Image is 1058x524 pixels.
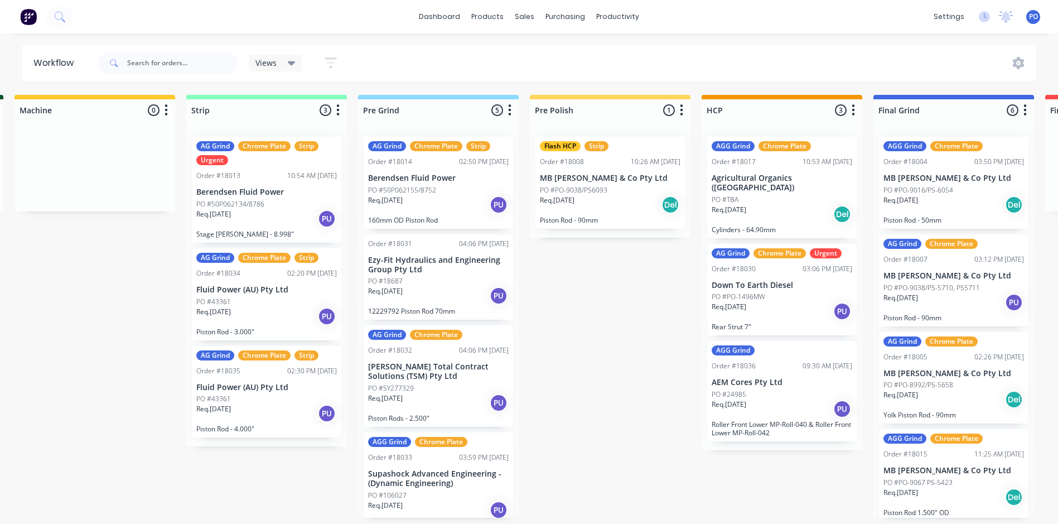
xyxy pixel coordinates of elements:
[974,157,1024,167] div: 03:50 PM [DATE]
[196,155,228,165] div: Urgent
[707,244,857,336] div: AG GrindChrome PlateUrgentOrder #1803003:06 PM [DATE]Down To Earth DieselPO #PO-1496MWReq.[DATE]P...
[883,174,1024,183] p: MB [PERSON_NAME] & Co Pty Ltd
[883,271,1024,281] p: MB [PERSON_NAME] & Co Pty Ltd
[883,283,980,293] p: PO #PO-9038/PS-5710, PS5711
[490,501,508,519] div: PU
[368,362,509,381] p: [PERSON_NAME] Total Contract Solutions (TSM) Pty Ltd
[883,434,926,444] div: AGG Grind
[883,293,918,303] p: Req. [DATE]
[368,239,412,249] div: Order #18031
[294,253,318,263] div: Strip
[364,325,513,427] div: AG GrindChrome PlateOrder #1803204:06 PM [DATE][PERSON_NAME] Total Contract Solutions (TSM) Pty L...
[883,254,927,265] div: Order #18007
[368,345,412,355] div: Order #18032
[712,264,756,274] div: Order #18030
[466,141,490,151] div: Strip
[883,216,1024,224] p: Piston Rod - 50mm
[540,8,591,25] div: purchasing
[410,141,462,151] div: Chrome Plate
[1005,391,1023,408] div: Del
[509,8,540,25] div: sales
[192,137,341,243] div: AG GrindChrome PlateStripUrgentOrder #1801310:54 AM [DATE]Berendsen Fluid PowerPO #50P062134/8786...
[883,478,953,488] p: PO #PO-9067 PS-5423
[196,141,234,151] div: AG Grind
[287,171,337,181] div: 10:54 AM [DATE]
[255,57,277,69] span: Views
[413,8,466,25] a: dashboard
[196,350,234,360] div: AG Grind
[584,141,608,151] div: Strip
[925,239,978,249] div: Chrome Plate
[238,141,291,151] div: Chrome Plate
[707,137,857,238] div: AGG GrindChrome PlateOrder #1801710:53 AM [DATE]Agricultural Organics ([GEOGRAPHIC_DATA])PO #TBAR...
[591,8,645,25] div: productivity
[883,239,921,249] div: AG Grind
[925,336,978,347] div: Chrome Plate
[1029,12,1038,22] span: PO
[1005,488,1023,506] div: Del
[712,248,750,258] div: AG Grind
[368,453,412,463] div: Order #18033
[883,488,918,498] p: Req. [DATE]
[196,199,264,209] p: PO #50P062134/8786
[466,8,509,25] div: products
[459,157,509,167] div: 02:50 PM [DATE]
[879,137,1028,229] div: AGG GrindChrome PlateOrder #1800403:50 PM [DATE]MB [PERSON_NAME] & Co Pty LtdPO #PO-9016/PS-6054R...
[810,248,842,258] div: Urgent
[196,171,240,181] div: Order #18013
[196,366,240,376] div: Order #18035
[883,466,1024,475] p: MB [PERSON_NAME] & Co Pty Ltd
[368,141,406,151] div: AG Grind
[631,157,680,167] div: 10:26 AM [DATE]
[712,361,756,371] div: Order #18036
[368,286,403,296] p: Req. [DATE]
[883,336,921,347] div: AG Grind
[368,185,436,195] p: PO #50P062155/8752
[712,225,852,234] p: Cylinders - 64.90mm
[803,361,852,371] div: 09:30 AM [DATE]
[490,394,508,412] div: PU
[661,196,679,214] div: Del
[833,302,851,320] div: PU
[540,195,574,205] p: Req. [DATE]
[368,491,407,501] p: PO #106027
[540,157,584,167] div: Order #18008
[540,216,680,224] p: Piston Rod - 90mm
[368,276,403,286] p: PO #18687
[368,256,509,275] p: Ezy-Fit Hydraulics and Engineering Group Pty Ltd
[196,394,231,404] p: PO #43361
[490,196,508,214] div: PU
[287,366,337,376] div: 02:30 PM [DATE]
[294,350,318,360] div: Strip
[883,411,1024,419] p: Yolk Piston Rod - 90mm
[540,141,581,151] div: Flash HCP
[712,400,746,410] p: Req. [DATE]
[294,141,318,151] div: Strip
[974,449,1024,459] div: 11:25 AM [DATE]
[974,254,1024,265] div: 03:12 PM [DATE]
[196,328,337,336] p: Piston Rod - 3.000"
[712,174,852,193] p: Agricultural Organics ([GEOGRAPHIC_DATA])
[928,8,970,25] div: settings
[930,141,983,151] div: Chrome Plate
[287,268,337,278] div: 02:20 PM [DATE]
[196,297,231,307] p: PO #43361
[459,345,509,355] div: 04:06 PM [DATE]
[192,248,341,340] div: AG GrindChrome PlateStripOrder #1803402:20 PM [DATE]Fluid Power (AU) Pty LtdPO #43361Req.[DATE]PU...
[196,404,231,414] p: Req. [DATE]
[712,281,852,290] p: Down To Earth Diesel
[459,239,509,249] div: 04:06 PM [DATE]
[196,285,337,295] p: Fluid Power (AU) Pty Ltd
[712,420,852,437] p: Roller Front Lower MP-Roll-040 & Roller Front Lower MP-Roll-042
[707,341,857,441] div: AGG GrindOrder #1803609:30 AM [DATE]AEM Cores Pty LtdPO #24985Req.[DATE]PURoller Front Lower MP-R...
[803,264,852,274] div: 03:06 PM [DATE]
[196,209,231,219] p: Req. [DATE]
[415,437,467,447] div: Chrome Plate
[196,383,337,392] p: Fluid Power (AU) Pty Ltd
[238,350,291,360] div: Chrome Plate
[879,234,1028,326] div: AG GrindChrome PlateOrder #1800703:12 PM [DATE]MB [PERSON_NAME] & Co Pty LtdPO #PO-9038/PS-5710, ...
[803,157,852,167] div: 10:53 AM [DATE]
[879,332,1028,424] div: AG GrindChrome PlateOrder #1800502:26 PM [DATE]MB [PERSON_NAME] & Co Pty LtdPO #PO-8992/PS-5658Re...
[753,248,806,258] div: Chrome Plate
[883,185,953,195] p: PO #PO-9016/PS-6054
